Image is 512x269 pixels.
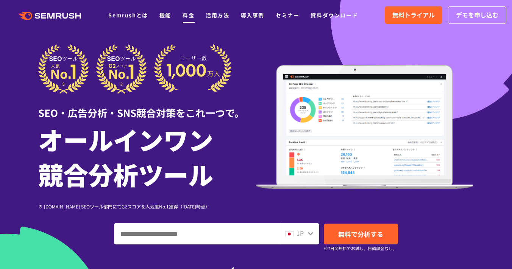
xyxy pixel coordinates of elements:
a: 料金 [183,11,194,19]
small: ※7日間無料でお試し。自動課金なし。 [324,245,397,252]
a: 無料トライアル [385,6,442,24]
a: 無料で分析する [324,224,398,244]
input: ドメイン、キーワードまたはURLを入力してください [114,224,278,244]
a: 資料ダウンロード [311,11,358,19]
span: デモを申し込む [456,10,498,20]
a: デモを申し込む [448,6,506,24]
div: SEO・広告分析・SNS競合対策をこれ一つで。 [38,94,256,120]
div: ※ [DOMAIN_NAME] SEOツール部門にてG2スコア＆人気度No.1獲得（[DATE]時点） [38,203,256,210]
a: 活用方法 [206,11,229,19]
a: 導入事例 [241,11,264,19]
span: 無料トライアル [392,10,435,20]
span: 無料で分析する [338,229,383,239]
h1: オールインワン 競合分析ツール [38,122,256,191]
a: Semrushとは [108,11,148,19]
a: 機能 [159,11,171,19]
span: JP [297,229,304,238]
a: セミナー [276,11,299,19]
